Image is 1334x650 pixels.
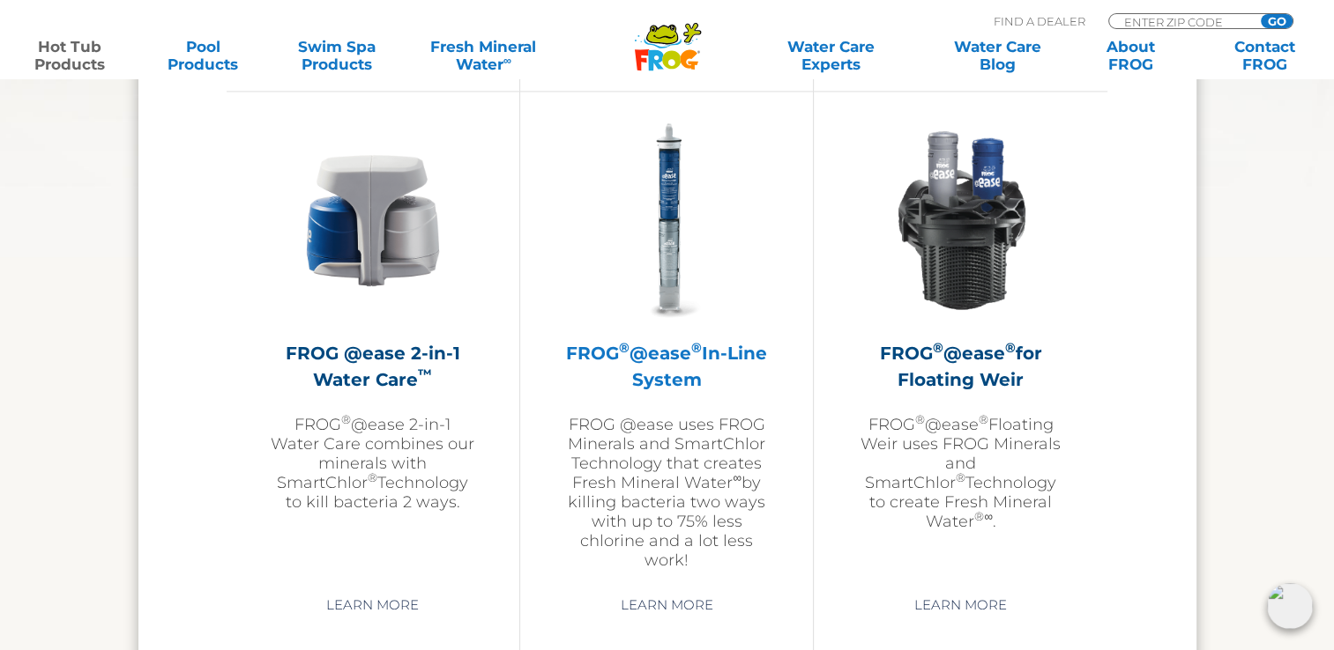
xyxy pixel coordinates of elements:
sup: ∞ [733,470,742,484]
p: FROG @ease Floating Weir uses FROG Minerals and SmartChlor Technology to create Fresh Mineral Wat... [858,415,1063,531]
a: Water CareExperts [747,38,915,73]
a: Water CareBlog [945,38,1049,73]
sup: ® [933,339,943,356]
sup: ∞ [984,509,993,523]
a: PoolProducts [152,38,256,73]
a: Learn More [306,589,439,621]
h2: FROG @ease for Floating Weir [858,340,1063,393]
a: Swim SpaProducts [285,38,389,73]
a: Hot TubProducts [18,38,122,73]
sup: ® [956,470,965,484]
sup: ® [619,339,630,356]
a: FROG @ease 2-in-1 Water Care™FROG®@ease 2-in-1 Water Care combines our minerals with SmartChlor®T... [271,118,475,576]
a: FROG®@ease®In-Line SystemFROG @ease uses FROG Minerals and SmartChlor Technology that creates Fre... [564,118,769,576]
sup: ® [691,339,702,356]
img: inline-system-300x300.png [564,118,769,322]
sup: ® [979,412,988,426]
a: AboutFROG [1079,38,1183,73]
img: openIcon [1267,583,1313,629]
a: Learn More [894,589,1027,621]
h2: FROG @ease In-Line System [564,340,769,393]
p: FROG @ease uses FROG Minerals and SmartChlor Technology that creates Fresh Mineral Water by killi... [564,415,769,570]
img: @ease-2-in-1-Holder-v2-300x300.png [271,118,475,322]
sup: ∞ [503,54,511,67]
h2: FROG @ease 2-in-1 Water Care [271,340,475,393]
a: Fresh MineralWater∞ [419,38,548,73]
sup: ™ [418,366,432,382]
input: Zip Code Form [1122,14,1241,29]
img: InLineWeir_Front_High_inserting-v2-300x300.png [859,118,1063,322]
sup: ® [1005,339,1016,356]
p: Find A Dealer [994,13,1085,29]
input: GO [1261,14,1293,28]
a: ContactFROG [1212,38,1316,73]
p: FROG @ease 2-in-1 Water Care combines our minerals with SmartChlor Technology to kill bacteria 2 ... [271,415,475,512]
sup: ® [915,412,925,426]
a: Learn More [600,589,733,621]
sup: ® [974,509,984,523]
sup: ® [341,412,351,426]
sup: ® [368,470,377,484]
a: FROG®@ease®for Floating WeirFROG®@ease®Floating Weir uses FROG Minerals and SmartChlor®Technology... [858,118,1063,576]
